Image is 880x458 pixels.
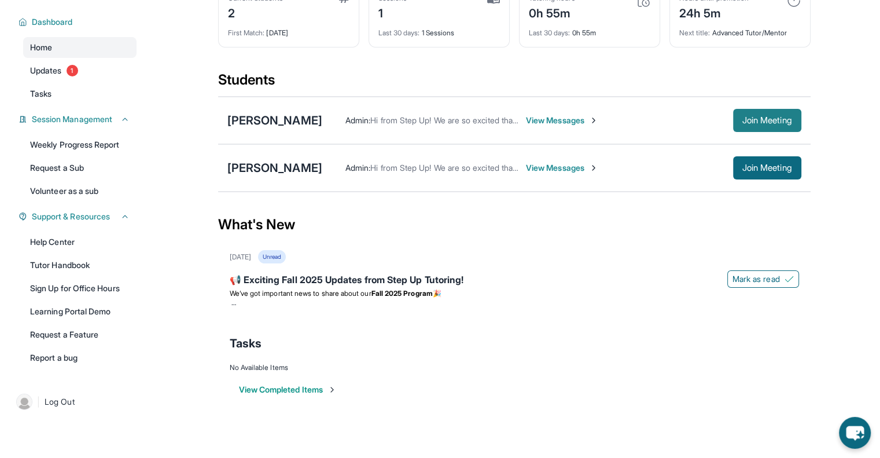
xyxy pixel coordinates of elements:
a: Help Center [23,232,137,252]
img: Chevron-Right [589,163,598,173]
div: [PERSON_NAME] [227,160,322,176]
span: Session Management [32,113,112,125]
div: 1 [378,3,407,21]
a: Request a Sub [23,157,137,178]
img: user-img [16,394,32,410]
div: 2 [228,3,283,21]
span: Tasks [230,335,262,351]
span: Admin : [345,163,370,173]
button: View Completed Items [239,384,337,395]
div: No Available Items [230,363,799,372]
span: 🎉 [433,289,441,298]
div: Unread [258,250,286,263]
a: Weekly Progress Report [23,134,137,155]
button: chat-button [839,417,871,449]
span: Updates [30,65,62,76]
span: Last 30 days : [378,28,420,37]
a: |Log Out [12,389,137,415]
span: Tasks [30,88,51,100]
span: | [37,395,40,409]
span: First Match : [228,28,265,37]
button: Join Meeting [733,109,801,132]
span: 1 [67,65,78,76]
span: Join Meeting [742,164,792,171]
a: Learning Portal Demo [23,301,137,322]
button: Support & Resources [27,211,130,222]
span: Last 30 days : [529,28,570,37]
button: Session Management [27,113,130,125]
span: Next title : [679,28,710,37]
span: Support & Resources [32,211,110,222]
span: Home [30,42,52,53]
strong: Fall 2025 Program [371,289,433,298]
a: Tutor Handbook [23,255,137,276]
div: Advanced Tutor/Mentor [679,21,801,38]
span: Dashboard [32,16,73,28]
div: 📢 Exciting Fall 2025 Updates from Step Up Tutoring! [230,273,799,289]
span: View Messages [526,115,598,126]
span: We’ve got important news to share about our [230,289,371,298]
button: Mark as read [727,270,799,288]
a: Sign Up for Office Hours [23,278,137,299]
div: [PERSON_NAME] [227,112,322,129]
span: View Messages [526,162,598,174]
span: Log Out [45,396,75,408]
div: [DATE] [228,21,349,38]
div: What's New [218,199,811,250]
img: Mark as read [785,274,794,284]
a: Request a Feature [23,324,137,345]
span: Admin : [345,115,370,125]
div: Students [218,71,811,96]
a: Tasks [23,83,137,104]
div: 1 Sessions [378,21,500,38]
span: Mark as read [732,273,780,285]
div: 0h 55m [529,3,575,21]
button: Dashboard [27,16,130,28]
div: [DATE] [230,252,251,262]
a: Volunteer as a sub [23,181,137,201]
div: 0h 55m [529,21,650,38]
span: Join Meeting [742,117,792,124]
div: 24h 5m [679,3,749,21]
a: Home [23,37,137,58]
a: Report a bug [23,347,137,368]
img: Chevron-Right [589,116,598,125]
a: Updates1 [23,60,137,81]
button: Join Meeting [733,156,801,179]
